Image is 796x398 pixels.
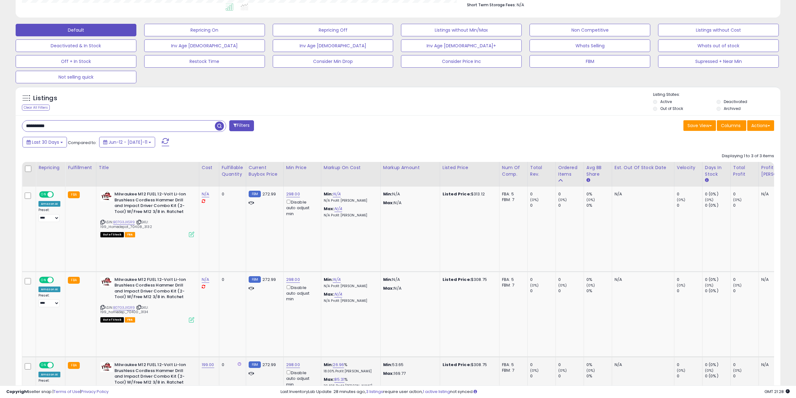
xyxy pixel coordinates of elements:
button: Supressed + Near Min [658,55,779,68]
b: Max: [324,206,335,212]
div: Fulfillment [68,164,93,171]
span: N/A [517,2,524,8]
button: Default [16,24,136,36]
span: | SKU: 199_Homedepot_70408_3132 [100,220,152,229]
div: Ordered Items [558,164,581,178]
small: (0%) [530,368,539,373]
div: 0 [677,277,702,282]
div: 0 [733,362,758,368]
div: ASIN: [100,277,194,322]
p: 18.00% Profit [PERSON_NAME] [324,369,376,374]
b: Max: [324,376,335,382]
small: FBA [68,191,79,198]
div: 0% [586,373,612,379]
a: N/A [202,277,209,283]
small: (0%) [677,197,686,202]
label: Archived [724,106,741,111]
div: Disable auto adjust min [286,199,316,217]
div: 0 [733,373,758,379]
img: 41ZDnFDc2fL._SL40_.jpg [100,277,113,287]
a: 26.96 [333,362,344,368]
a: Privacy Policy [81,389,109,395]
div: 0 [558,373,584,379]
div: Disable auto adjust min [286,284,316,302]
strong: Max: [383,285,394,291]
a: 298.00 [286,191,300,197]
div: 0% [586,288,612,294]
div: 0 [677,191,702,197]
p: Listing States: [653,92,780,98]
a: N/A [334,291,342,297]
a: 1 active listing [423,389,450,395]
button: Inv Age [DEMOGRAPHIC_DATA]+ [401,39,522,52]
button: Inv Age [DEMOGRAPHIC_DATA] [144,39,265,52]
div: Est. Out Of Stock Date [615,164,672,171]
button: Last 30 Days [23,137,67,147]
span: OFF [53,363,63,368]
small: (0%) [530,197,539,202]
span: All listings that are currently out of stock and unavailable for purchase on Amazon [100,317,124,323]
div: Amazon AI [38,201,60,207]
div: Cost [202,164,216,171]
button: Consider Min Drop [273,55,393,68]
div: 0 (0%) [705,288,730,294]
span: 272.99 [262,362,276,368]
button: Restock Time [144,55,265,68]
div: 0% [586,191,612,197]
small: FBA [68,277,79,284]
div: ASIN: [100,191,194,236]
div: Preset: [38,293,60,308]
div: 0 (0%) [705,373,730,379]
a: 199.00 [202,362,214,368]
div: 0 [530,362,555,368]
div: 0% [586,203,612,208]
button: Not selling quick [16,71,136,83]
small: (0%) [705,368,714,373]
div: 0 [530,203,555,208]
small: Avg BB Share. [586,178,590,183]
div: 0 (0%) [705,191,730,197]
button: Columns [717,120,746,131]
div: Title [99,164,196,171]
strong: Copyright [6,389,29,395]
a: N/A [333,191,340,197]
div: Days In Stock [705,164,728,178]
div: 0 [733,203,758,208]
small: (0%) [558,197,567,202]
p: N/A [615,277,669,282]
a: Terms of Use [53,389,80,395]
label: Deactivated [724,99,747,104]
b: Listed Price: [443,277,471,282]
b: Min: [324,277,333,282]
span: Compared to: [68,140,97,146]
div: Preset: [38,379,60,393]
div: Listed Price [443,164,497,171]
label: Active [660,99,672,104]
button: Whats out of stock [658,39,779,52]
a: N/A [334,206,342,212]
div: 0 [222,277,241,282]
b: Min: [324,362,333,368]
small: FBM [249,361,261,368]
span: ON [40,277,48,282]
button: Inv Age [DEMOGRAPHIC_DATA] [273,39,393,52]
p: N/A [383,200,435,206]
small: (0%) [558,368,567,373]
small: Days In Stock. [705,178,709,183]
p: 39.49% Profit [PERSON_NAME] [324,384,376,388]
div: Avg BB Share [586,164,609,178]
p: N/A Profit [PERSON_NAME] [324,284,376,288]
p: 53.65 [383,362,435,368]
div: 0% [586,362,612,368]
div: Total Rev. [530,164,553,178]
div: 0 [733,277,758,282]
div: Current Buybox Price [249,164,281,178]
div: % [324,377,376,388]
button: Filters [229,120,254,131]
small: (0%) [677,283,686,288]
small: FBM [249,191,261,197]
div: Total Profit [733,164,756,178]
div: Min Price [286,164,318,171]
div: 0 [677,362,702,368]
div: Last InventoryLab Update: 28 minutes ago, require user action, not synced. [281,389,790,395]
